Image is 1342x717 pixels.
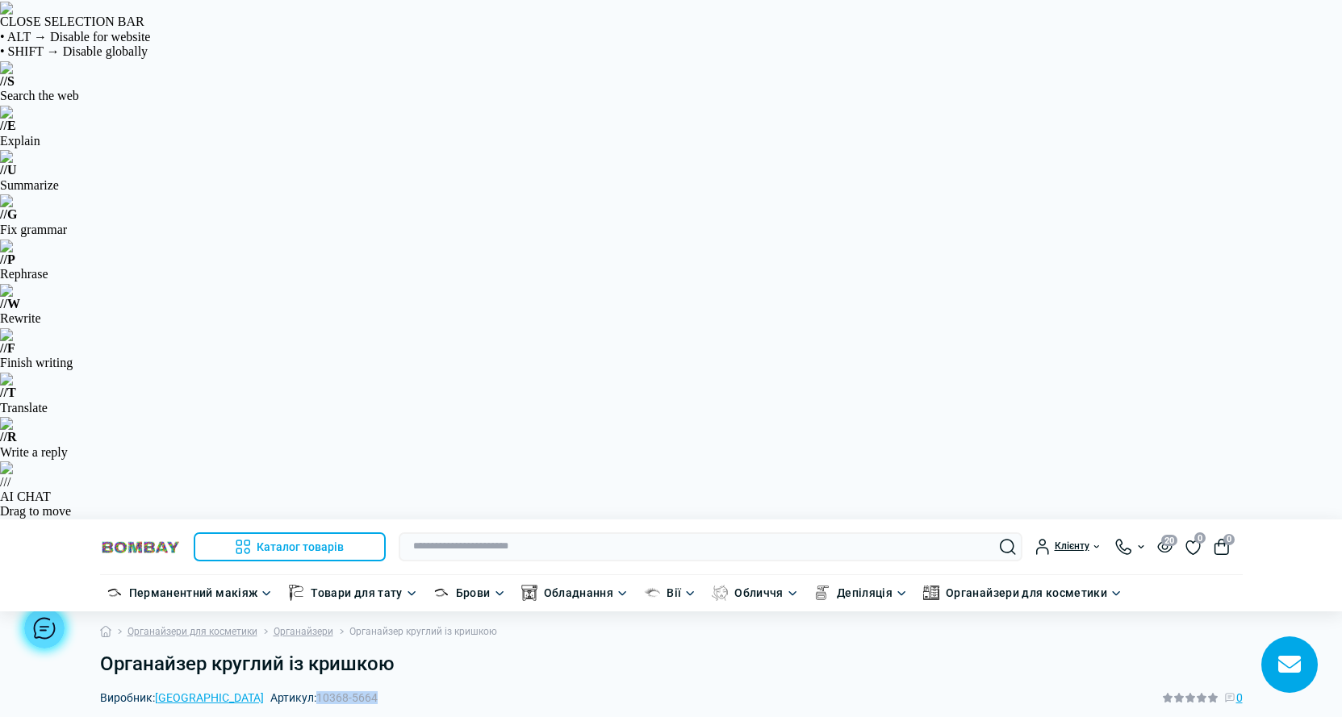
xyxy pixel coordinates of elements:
span: 0 [1223,534,1235,545]
span: Артикул: [270,692,378,703]
span: 10368-5664 [316,691,378,704]
img: Вії [644,585,660,601]
button: Search [1000,539,1016,555]
a: Вії [667,584,681,602]
a: Товари для тату [311,584,402,602]
img: Перманентний макіяж [107,585,123,601]
img: Брови [433,585,449,601]
img: Депіляція [814,585,830,601]
img: BOMBAY [100,540,181,555]
span: 0 [1194,532,1206,544]
a: Перманентний макіяж [129,584,258,602]
button: Каталог товарів [194,532,386,561]
span: 20 [1161,535,1177,546]
a: Депіляція [837,584,893,602]
a: Брови [456,584,491,602]
nav: breadcrumb [100,611,1243,652]
img: Органайзери для косметики [923,585,939,601]
button: 0 [1214,539,1230,555]
img: Обличчя [712,585,728,601]
a: [GEOGRAPHIC_DATA] [155,691,264,704]
span: Виробник: [100,692,264,703]
a: Обладнання [544,584,614,602]
img: Товари для тату [288,585,304,601]
h1: Органайзер круглий із кришкою [100,652,1243,676]
a: 0 [1185,537,1201,555]
a: Органайзери для косметики [946,584,1107,602]
a: Органайзери [274,624,333,640]
a: Обличчя [734,584,784,602]
li: Органайзер круглий із кришкою [333,624,497,640]
a: Органайзери для косметики [128,624,257,640]
span: 0 [1236,689,1243,707]
img: Обладнання [521,585,537,601]
button: 20 [1157,540,1173,553]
